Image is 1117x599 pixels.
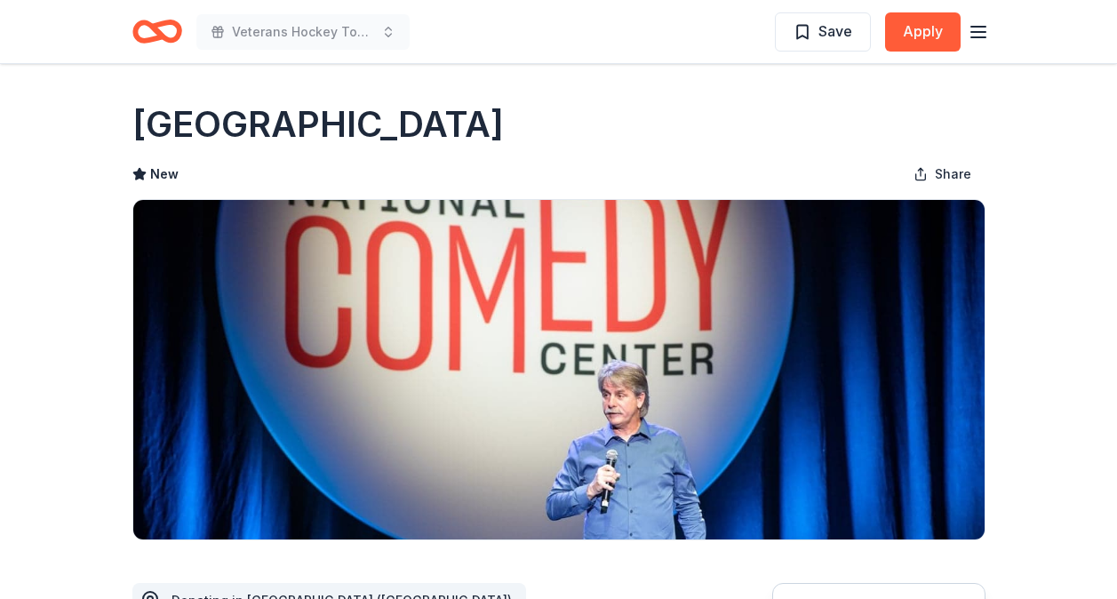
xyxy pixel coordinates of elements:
[232,21,374,43] span: Veterans Hockey Tournament 10th annual
[935,164,971,185] span: Share
[132,11,182,52] a: Home
[899,156,985,192] button: Share
[775,12,871,52] button: Save
[818,20,852,43] span: Save
[196,14,410,50] button: Veterans Hockey Tournament 10th annual
[132,100,504,149] h1: [GEOGRAPHIC_DATA]
[150,164,179,185] span: New
[885,12,961,52] button: Apply
[133,200,985,539] img: Image for National Comedy Center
